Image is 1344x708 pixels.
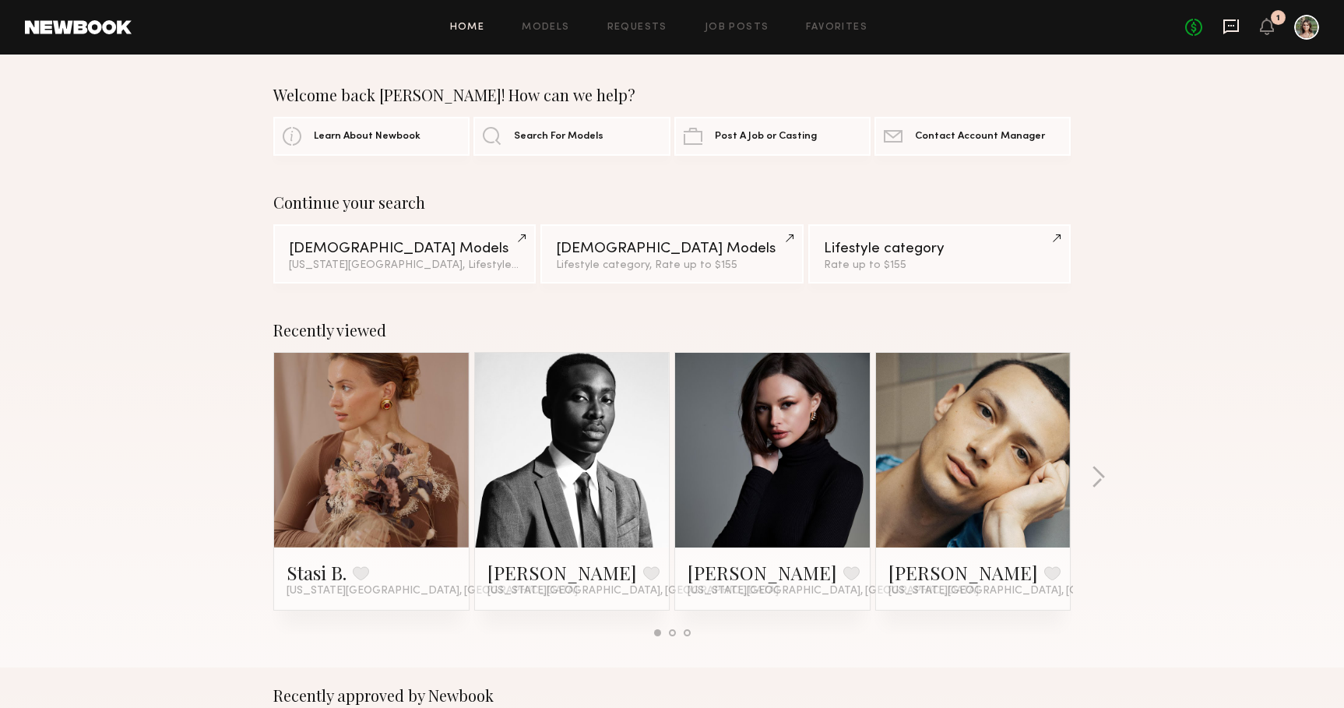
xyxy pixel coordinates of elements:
a: Job Posts [705,23,769,33]
span: Search For Models [514,132,603,142]
a: Favorites [806,23,867,33]
a: [DEMOGRAPHIC_DATA] ModelsLifestyle category, Rate up to $155 [540,224,803,284]
a: Contact Account Manager [874,117,1071,156]
div: [DEMOGRAPHIC_DATA] Models [289,241,520,256]
a: [DEMOGRAPHIC_DATA] Models[US_STATE][GEOGRAPHIC_DATA], Lifestyle category [273,224,536,284]
a: Lifestyle categoryRate up to $155 [808,224,1071,284]
div: Lifestyle category, Rate up to $155 [556,260,787,271]
span: Learn About Newbook [314,132,420,142]
span: [US_STATE][GEOGRAPHIC_DATA], [GEOGRAPHIC_DATA] [688,585,979,597]
a: [PERSON_NAME] [688,560,837,585]
span: Post A Job or Casting [715,132,817,142]
div: Rate up to $155 [824,260,1055,271]
a: [PERSON_NAME] [888,560,1038,585]
a: Stasi B. [287,560,347,585]
div: Recently viewed [273,321,1071,340]
div: 1 [1276,14,1280,23]
div: Recently approved by Newbook [273,686,1071,705]
div: Lifestyle category [824,241,1055,256]
span: Contact Account Manager [915,132,1045,142]
div: [US_STATE][GEOGRAPHIC_DATA], Lifestyle category [289,260,520,271]
div: Welcome back [PERSON_NAME]! How can we help? [273,86,1071,104]
span: [US_STATE][GEOGRAPHIC_DATA], [GEOGRAPHIC_DATA] [287,585,578,597]
a: Requests [607,23,667,33]
a: Models [522,23,569,33]
div: [DEMOGRAPHIC_DATA] Models [556,241,787,256]
a: Learn About Newbook [273,117,470,156]
a: Search For Models [473,117,670,156]
a: Post A Job or Casting [674,117,871,156]
span: [US_STATE][GEOGRAPHIC_DATA], [GEOGRAPHIC_DATA] [487,585,779,597]
a: [PERSON_NAME] [487,560,637,585]
a: Home [450,23,485,33]
span: [US_STATE][GEOGRAPHIC_DATA], [GEOGRAPHIC_DATA] [888,585,1180,597]
div: Continue your search [273,193,1071,212]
